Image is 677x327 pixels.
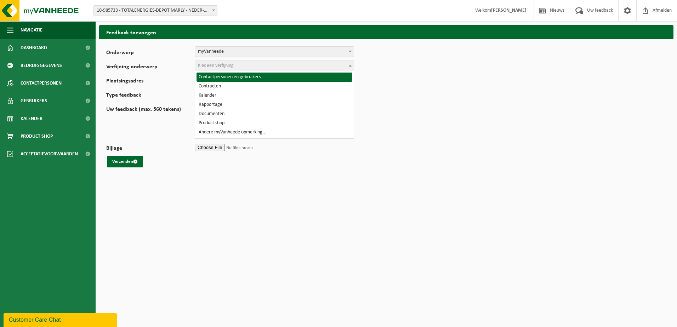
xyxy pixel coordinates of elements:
li: Andere myVanheede opmerking... [197,128,352,137]
span: 10-985733 - TOTALENERGIES-DEPOT MARLY - NEDER-OVER-HEEMBEEK [93,5,217,16]
span: myVanheede [195,47,354,57]
li: Contactpersonen en gebruikers [197,73,352,82]
span: Bedrijfsgegevens [21,57,62,74]
span: myVanheede [195,46,354,57]
span: Gebruikers [21,92,47,110]
span: Kies een verfijning [198,63,234,68]
label: Verfijning onderwerp [106,64,195,71]
li: Rapportage [197,100,352,109]
li: Product shop [197,119,352,128]
label: Onderwerp [106,50,195,57]
li: Kalender [197,91,352,100]
label: Type feedback [106,92,195,99]
li: Documenten [197,109,352,119]
span: Dashboard [21,39,47,57]
h2: Feedback toevoegen [99,25,673,39]
strong: [PERSON_NAME] [491,8,527,13]
span: Contactpersonen [21,74,62,92]
span: Acceptatievoorwaarden [21,145,78,163]
span: 10-985733 - TOTALENERGIES-DEPOT MARLY - NEDER-OVER-HEEMBEEK [94,6,217,16]
span: Navigatie [21,21,42,39]
button: Verzenden [107,156,143,167]
li: Contracten [197,82,352,91]
span: Product Shop [21,127,53,145]
label: Bijlage [106,145,195,153]
iframe: chat widget [4,311,118,327]
label: Plaatsingsadres [106,78,195,85]
label: Uw feedback (max. 560 tekens) [106,107,195,138]
span: Kalender [21,110,42,127]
